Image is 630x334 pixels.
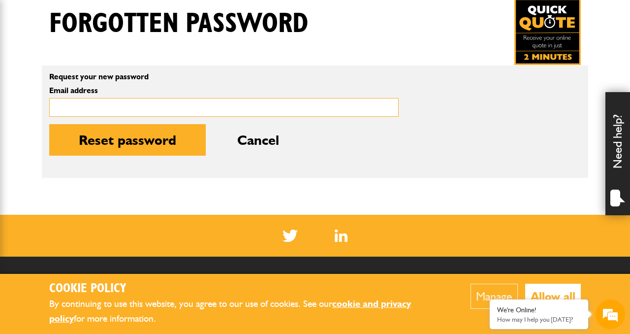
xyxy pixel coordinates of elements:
[49,87,399,95] label: Email address
[208,124,309,156] button: Cancel
[487,272,588,291] a: 0800 141 2877
[605,92,630,215] div: Need help?
[471,284,518,309] button: Manage
[49,7,308,40] h1: Forgotten password
[335,230,348,242] img: Linked In
[49,281,441,297] h2: Cookie Policy
[497,316,581,323] p: How may I help you today?
[49,297,441,327] p: By continuing to use this website, you agree to our use of cookies. See our for more information.
[283,230,298,242] img: Twitter
[335,230,348,242] a: LinkedIn
[49,124,206,156] button: Reset password
[525,284,581,309] button: Allow all
[497,306,581,314] div: We're Online!
[49,73,399,81] p: Request your new password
